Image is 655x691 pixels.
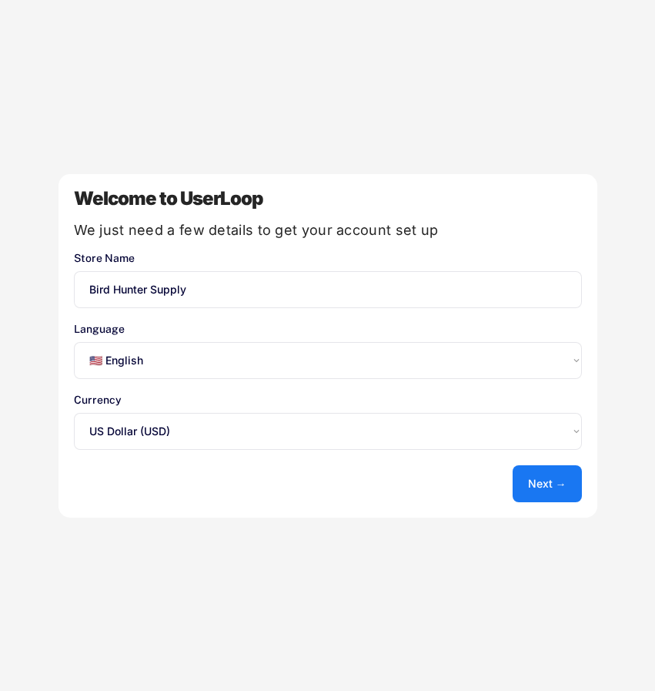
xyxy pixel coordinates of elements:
[74,394,582,405] div: Currency
[74,223,582,237] div: We just need a few details to get your account set up
[74,253,582,263] div: Store Name
[74,190,582,208] div: Welcome to UserLoop
[74,271,582,308] input: You store's name
[513,465,582,502] button: Next →
[74,324,582,334] div: Language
